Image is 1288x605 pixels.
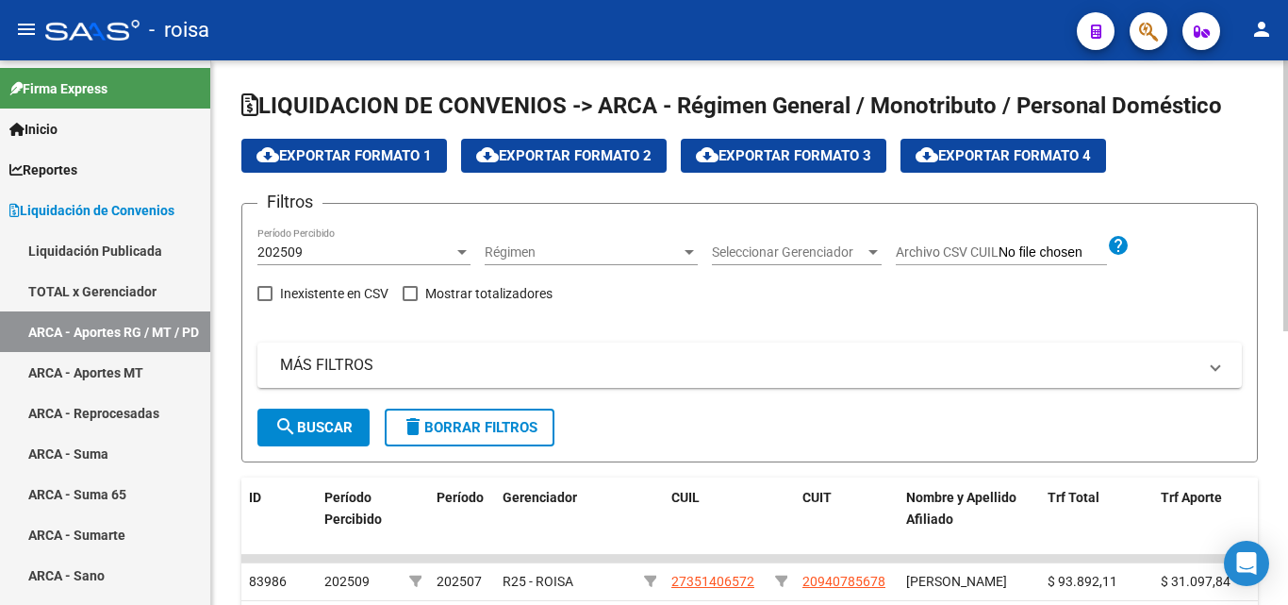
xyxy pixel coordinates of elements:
span: Régimen [485,244,681,260]
span: LIQUIDACION DE CONVENIOS -> ARCA - Régimen General / Monotributo / Personal Doméstico [241,92,1222,119]
span: Liquidación de Convenios [9,200,174,221]
datatable-header-cell: Trf Aporte [1153,478,1266,561]
mat-icon: menu [15,18,38,41]
mat-icon: search [274,415,297,438]
button: Exportar Formato 3 [681,139,886,173]
button: Exportar Formato 2 [461,139,667,173]
span: Exportar Formato 2 [476,147,652,164]
h3: Filtros [257,189,322,215]
datatable-header-cell: Nombre y Apellido Afiliado [899,478,1040,561]
button: Borrar Filtros [385,409,554,446]
span: Borrar Filtros [402,419,537,436]
input: Archivo CSV CUIL [999,244,1107,261]
span: [PERSON_NAME] [906,574,1007,589]
button: Exportar Formato 1 [241,139,447,173]
span: Inexistente en CSV [280,282,388,305]
mat-icon: person [1250,18,1273,41]
span: Nombre y Apellido Afiliado [906,490,1016,527]
span: - roisa [149,9,209,51]
span: CUIL [671,490,700,505]
span: 202509 [324,574,370,589]
span: Archivo CSV CUIL [896,244,999,260]
mat-expansion-panel-header: MÁS FILTROS [257,343,1242,388]
span: $ 31.097,84 [1161,574,1230,589]
span: Seleccionar Gerenciador [712,244,865,260]
span: Exportar Formato 3 [696,147,871,164]
button: Exportar Formato 4 [900,139,1106,173]
span: CUIT [802,490,832,505]
span: Buscar [274,419,353,436]
mat-panel-title: MÁS FILTROS [280,355,1197,376]
span: $ 93.892,11 [1048,574,1117,589]
div: Open Intercom Messenger [1224,541,1269,586]
mat-icon: cloud_download [696,143,718,166]
span: 202507 [437,574,482,589]
span: Trf Aporte [1161,490,1222,505]
datatable-header-cell: Período Percibido [317,478,402,561]
mat-icon: cloud_download [256,143,279,166]
mat-icon: cloud_download [916,143,938,166]
span: Exportar Formato 1 [256,147,432,164]
span: Exportar Formato 4 [916,147,1091,164]
span: Reportes [9,160,77,180]
button: Buscar [257,409,370,446]
span: R25 - ROISA [503,574,573,589]
mat-icon: cloud_download [476,143,499,166]
span: Inicio [9,119,58,140]
span: 20940785678 [802,574,885,589]
span: 83986 [249,574,287,589]
span: 202509 [257,244,303,260]
span: Gerenciador [503,490,577,505]
span: Mostrar totalizadores [425,282,553,305]
mat-icon: delete [402,415,424,438]
datatable-header-cell: CUIL [664,478,768,561]
datatable-header-cell: CUIT [795,478,899,561]
span: Firma Express [9,78,107,99]
datatable-header-cell: Trf Total [1040,478,1153,561]
datatable-header-cell: ID [241,478,317,561]
mat-icon: help [1107,234,1130,257]
span: ID [249,490,261,505]
span: 27351406572 [671,574,754,589]
span: Trf Total [1048,490,1099,505]
datatable-header-cell: Período [429,478,495,561]
span: Período Percibido [324,490,382,527]
span: Período [437,490,484,505]
datatable-header-cell: Gerenciador [495,478,636,561]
